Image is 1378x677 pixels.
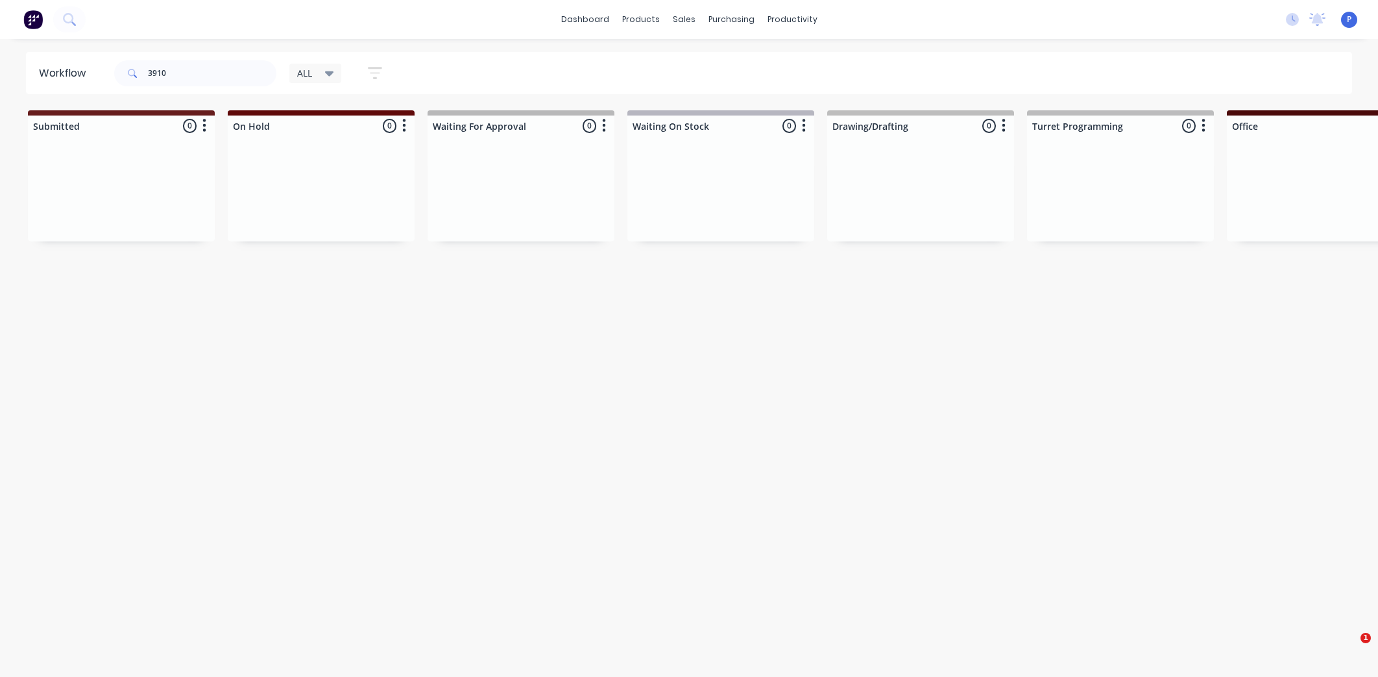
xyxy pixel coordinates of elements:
div: Workflow [39,66,92,81]
img: Factory [23,10,43,29]
div: sales [666,10,702,29]
iframe: Intercom live chat [1334,633,1365,664]
a: dashboard [555,10,616,29]
span: 1 [1360,633,1371,643]
div: purchasing [702,10,761,29]
div: productivity [761,10,824,29]
input: Search for orders... [148,60,276,86]
span: ALL [297,66,312,80]
span: P [1347,14,1351,25]
div: products [616,10,666,29]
